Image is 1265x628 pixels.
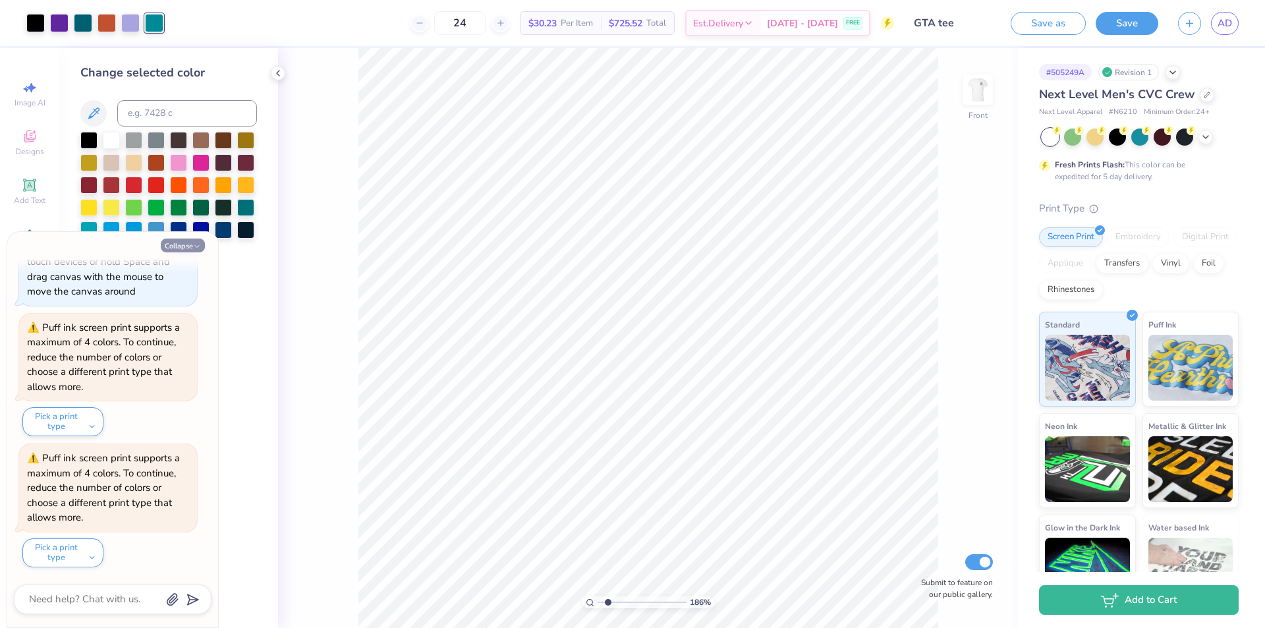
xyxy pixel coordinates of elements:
input: – – [434,11,486,35]
span: Minimum Order: 24 + [1144,107,1210,118]
div: # 505249A [1039,64,1092,80]
div: Front [969,109,988,121]
div: Applique [1039,254,1092,273]
div: Change selected color [80,64,257,82]
span: Water based Ink [1148,521,1209,534]
div: Vinyl [1152,254,1189,273]
span: Add Text [14,195,45,206]
span: Total [646,16,666,30]
img: Front [965,76,991,103]
button: Pick a print type [22,538,103,567]
img: Metallic & Glitter Ink [1148,436,1233,502]
span: Per Item [561,16,593,30]
input: e.g. 7428 c [117,100,257,127]
div: This color can be expedited for 5 day delivery. [1055,159,1217,183]
div: Foil [1193,254,1224,273]
span: $725.52 [609,16,642,30]
div: Puff ink screen print supports a maximum of 4 colors. To continue, reduce the number of colors or... [27,321,180,393]
div: Revision 1 [1098,64,1159,80]
span: Next Level Men's CVC Crew [1039,86,1195,102]
span: [DATE] - [DATE] [767,16,838,30]
img: Standard [1045,335,1130,401]
span: Next Level Apparel [1039,107,1102,118]
button: Add to Cart [1039,585,1239,615]
span: $30.23 [528,16,557,30]
input: Untitled Design [904,10,1001,36]
span: Puff Ink [1148,318,1176,331]
strong: Fresh Prints Flash: [1055,159,1125,170]
button: Pick a print type [22,407,103,436]
div: Digital Print [1173,227,1237,247]
div: Puff ink screen print supports a maximum of 4 colors. To continue, reduce the number of colors or... [27,451,180,524]
div: Transfers [1096,254,1148,273]
div: Print Type [1039,201,1239,216]
button: Collapse [161,239,205,252]
span: AD [1218,16,1232,31]
img: Neon Ink [1045,436,1130,502]
a: AD [1211,12,1239,35]
img: Puff Ink [1148,335,1233,401]
button: Save as [1011,12,1086,35]
span: 186 % [690,596,711,608]
span: Standard [1045,318,1080,331]
span: Image AI [14,98,45,108]
span: Glow in the Dark Ink [1045,521,1120,534]
div: Rhinestones [1039,280,1103,300]
label: Submit to feature on our public gallery. [914,577,993,600]
button: Save [1096,12,1158,35]
div: Screen Print [1039,227,1103,247]
div: Embroidery [1107,227,1169,247]
span: Metallic & Glitter Ink [1148,419,1226,433]
span: FREE [846,18,860,28]
img: Glow in the Dark Ink [1045,538,1130,604]
span: Est. Delivery [693,16,743,30]
img: Water based Ink [1148,538,1233,604]
span: Neon Ink [1045,419,1077,433]
span: # N6210 [1109,107,1137,118]
span: Designs [15,146,44,157]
